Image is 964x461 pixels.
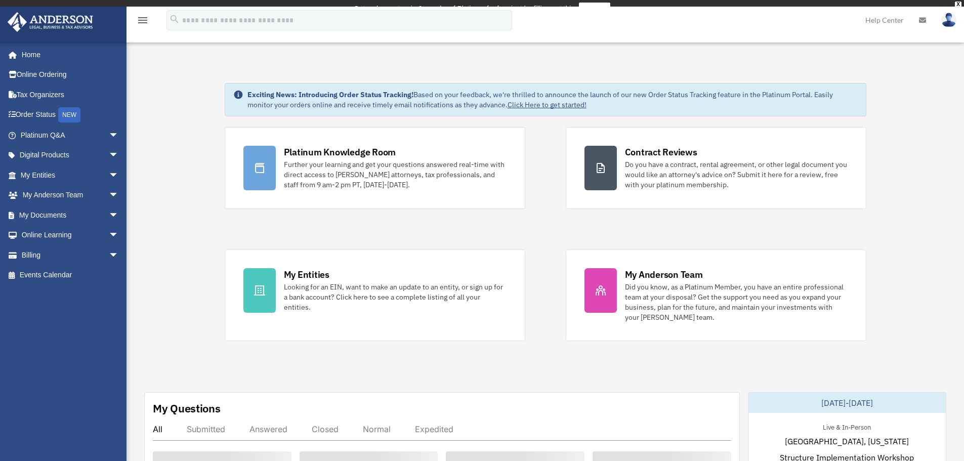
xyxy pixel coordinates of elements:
[7,105,134,125] a: Order StatusNEW
[7,185,134,205] a: My Anderson Teamarrow_drop_down
[7,245,134,265] a: Billingarrow_drop_down
[153,424,162,434] div: All
[7,45,129,65] a: Home
[247,90,858,110] div: Based on your feedback, we're thrilled to announce the launch of our new Order Status Tracking fe...
[7,125,134,145] a: Platinum Q&Aarrow_drop_down
[941,13,956,27] img: User Pic
[169,14,180,25] i: search
[284,268,329,281] div: My Entities
[225,249,525,341] a: My Entities Looking for an EIN, want to make an update to an entity, or sign up for a bank accoun...
[7,225,134,245] a: Online Learningarrow_drop_down
[415,424,453,434] div: Expedited
[508,100,586,109] a: Click Here to get started!
[109,245,129,266] span: arrow_drop_down
[109,165,129,186] span: arrow_drop_down
[7,85,134,105] a: Tax Organizers
[225,127,525,209] a: Platinum Knowledge Room Further your learning and get your questions answered real-time with dire...
[153,401,221,416] div: My Questions
[284,159,507,190] div: Further your learning and get your questions answered real-time with direct access to [PERSON_NAM...
[566,249,866,341] a: My Anderson Team Did you know, as a Platinum Member, you have an entire professional team at your...
[7,65,134,85] a: Online Ordering
[7,205,134,225] a: My Documentsarrow_drop_down
[625,282,848,322] div: Did you know, as a Platinum Member, you have an entire professional team at your disposal? Get th...
[748,393,946,413] div: [DATE]-[DATE]
[785,435,909,447] span: [GEOGRAPHIC_DATA], [US_STATE]
[109,205,129,226] span: arrow_drop_down
[109,145,129,166] span: arrow_drop_down
[815,421,879,432] div: Live & In-Person
[7,165,134,185] a: My Entitiesarrow_drop_down
[5,12,96,32] img: Anderson Advisors Platinum Portal
[7,145,134,165] a: Digital Productsarrow_drop_down
[354,3,575,15] div: Get a chance to win 6 months of Platinum for free just by filling out this
[58,107,80,122] div: NEW
[284,146,396,158] div: Platinum Knowledge Room
[625,146,697,158] div: Contract Reviews
[312,424,339,434] div: Closed
[7,265,134,285] a: Events Calendar
[247,90,413,99] strong: Exciting News: Introducing Order Status Tracking!
[284,282,507,312] div: Looking for an EIN, want to make an update to an entity, or sign up for a bank account? Click her...
[579,3,610,15] a: survey
[109,225,129,246] span: arrow_drop_down
[109,185,129,206] span: arrow_drop_down
[625,159,848,190] div: Do you have a contract, rental agreement, or other legal document you would like an attorney's ad...
[955,2,961,8] div: close
[109,125,129,146] span: arrow_drop_down
[566,127,866,209] a: Contract Reviews Do you have a contract, rental agreement, or other legal document you would like...
[137,14,149,26] i: menu
[363,424,391,434] div: Normal
[137,18,149,26] a: menu
[625,268,703,281] div: My Anderson Team
[249,424,287,434] div: Answered
[187,424,225,434] div: Submitted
